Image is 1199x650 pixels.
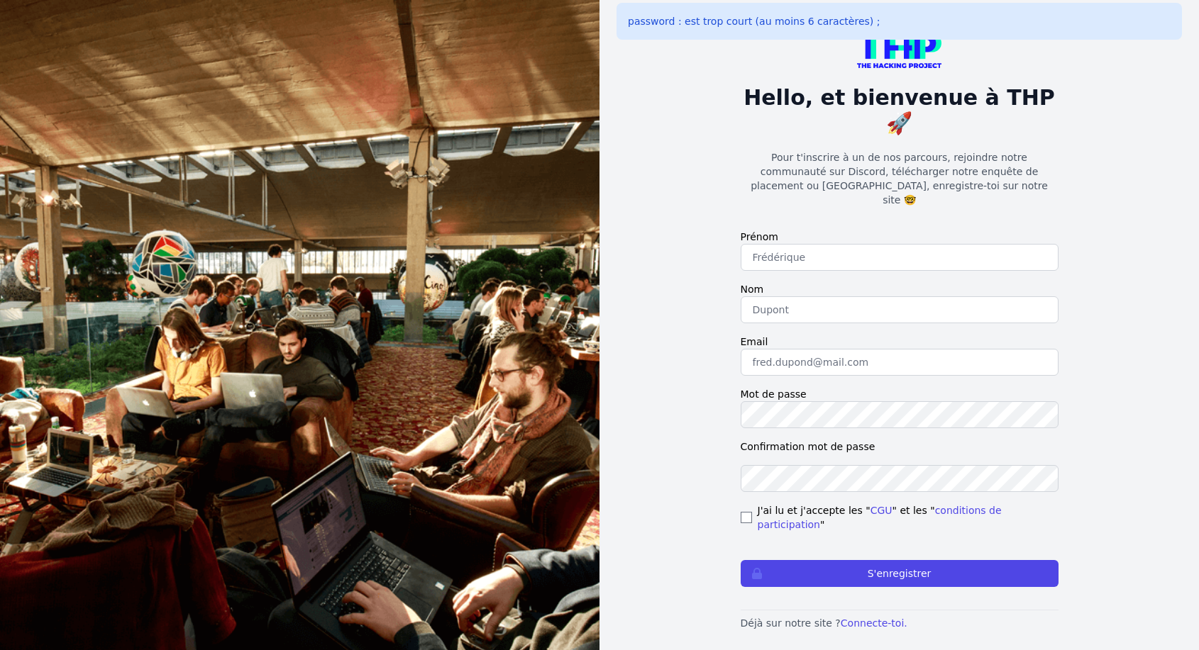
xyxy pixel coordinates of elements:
label: Confirmation mot de passe [741,439,1059,454]
p: Pour t'inscrire à un de nos parcours, rejoindre notre communauté sur Discord, télécharger notre e... [741,150,1059,207]
a: CGU [871,505,893,516]
label: Email [741,335,1059,349]
h1: Hello, et bienvenue à THP 🚀 [741,85,1059,136]
span: J'ai lu et j'accepte les " " et les " " [758,503,1059,532]
input: Dupont [741,296,1059,323]
p: Déjà sur notre site ? [741,616,1059,630]
button: S'enregistrer [741,560,1059,587]
label: Prénom [741,230,1059,244]
input: Frédérique [741,244,1059,271]
div: password : est trop court (au moins 6 caractères) ; [617,3,1182,40]
label: Mot de passe [741,387,1059,401]
label: Nom [741,282,1059,296]
a: Connecte-toi. [841,617,907,629]
input: fred.dupond@mail.com [741,349,1059,376]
